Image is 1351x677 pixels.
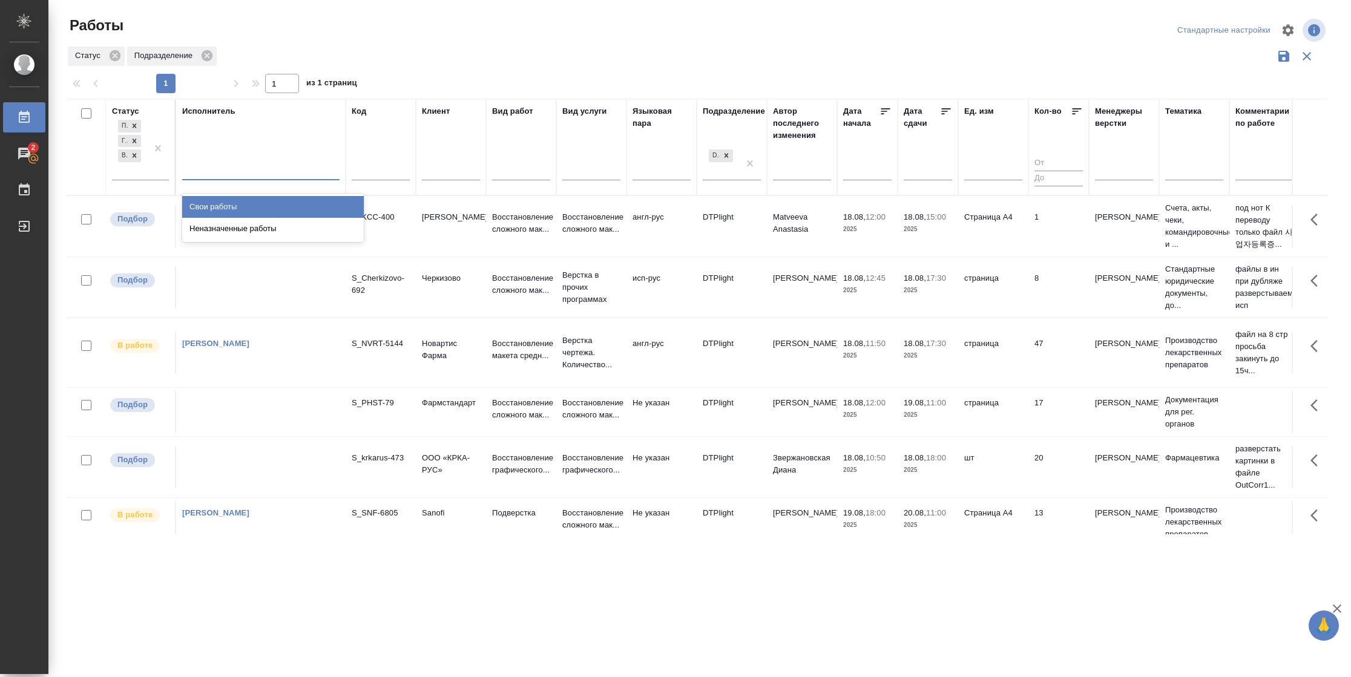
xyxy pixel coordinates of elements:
[1235,329,1293,377] p: файл на 8 стр просьба закинуть до 15ч...
[843,350,892,362] p: 2025
[1295,45,1318,68] button: Сбросить фильтры
[109,272,169,289] div: Можно подбирать исполнителей
[112,105,139,117] div: Статус
[697,391,767,433] td: DTPlight
[1028,266,1089,309] td: 8
[958,205,1028,247] td: Страница А4
[352,397,410,409] div: S_PHST-79
[904,398,926,407] p: 19.08,
[904,284,952,296] p: 2025
[182,339,249,348] a: [PERSON_NAME]
[1303,391,1332,420] button: Здесь прячутся важные кнопки
[352,211,410,223] div: S_KCC-400
[843,105,879,129] div: Дата начала
[109,507,169,523] div: Исполнитель выполняет работу
[843,508,866,517] p: 19.08,
[843,398,866,407] p: 18.08,
[492,452,550,476] p: Восстановление графического...
[626,332,697,374] td: англ-рус
[352,338,410,350] div: S_NVRT-5144
[1165,452,1223,464] p: Фармацевтика
[843,464,892,476] p: 2025
[904,212,926,221] p: 18.08,
[109,452,169,468] div: Можно подбирать исполнителей
[1235,105,1293,129] div: Комментарии по работе
[958,266,1028,309] td: страница
[958,391,1028,433] td: страница
[1165,504,1223,540] p: Производство лекарственных препаратов
[3,139,45,169] a: 2
[904,273,926,283] p: 18.08,
[767,391,837,433] td: [PERSON_NAME]
[697,446,767,488] td: DTPlight
[109,397,169,413] div: Можно подбирать исполнителей
[626,205,697,247] td: англ-рус
[843,453,866,462] p: 18.08,
[118,149,128,162] div: В работе
[703,105,765,117] div: Подразделение
[117,148,142,163] div: Подбор, Готов к работе, В работе
[843,409,892,421] p: 2025
[697,332,767,374] td: DTPlight
[843,284,892,296] p: 2025
[117,454,148,466] p: Подбор
[1165,263,1223,312] p: Стандартные юридические документы, до...
[958,332,1028,374] td: страница
[697,266,767,309] td: DTPlight
[1028,391,1089,433] td: 17
[75,50,105,62] p: Статус
[1235,263,1293,312] p: файлы в ин при дубляже разверстываем исп
[708,148,734,163] div: DTPlight
[492,105,533,117] div: Вид работ
[904,350,952,362] p: 2025
[926,453,946,462] p: 18:00
[767,332,837,374] td: [PERSON_NAME]
[1303,19,1328,42] span: Посмотреть информацию
[117,274,148,286] p: Подбор
[127,47,217,66] div: Подразделение
[1034,171,1083,186] input: До
[1095,397,1153,409] p: [PERSON_NAME]
[767,205,837,247] td: Matveeva Anastasia
[904,223,952,235] p: 2025
[1303,266,1332,295] button: Здесь прячутся важные кнопки
[1303,501,1332,530] button: Здесь прячутся важные кнопки
[773,105,831,142] div: Автор последнего изменения
[352,507,410,519] div: S_SNF-6805
[958,501,1028,543] td: Страница А4
[1309,610,1339,641] button: 🙏
[904,409,952,421] p: 2025
[1303,205,1332,234] button: Здесь прячутся важные кнопки
[633,105,691,129] div: Языковая пара
[134,50,197,62] p: Подразделение
[767,266,837,309] td: [PERSON_NAME]
[1034,105,1062,117] div: Кол-во
[1095,211,1153,223] p: [PERSON_NAME]
[843,339,866,348] p: 18.08,
[352,272,410,296] div: S_Cherkizovo-692
[904,453,926,462] p: 18.08,
[767,446,837,488] td: Звержановская Диана
[182,196,364,218] div: Свои работы
[1034,156,1083,171] input: От
[866,398,886,407] p: 12:00
[904,464,952,476] p: 2025
[843,223,892,235] p: 2025
[1272,45,1295,68] button: Сохранить фильтры
[1165,394,1223,430] p: Документация для рег. органов
[492,272,550,296] p: Восстановление сложного мак...
[67,16,123,35] span: Работы
[697,501,767,543] td: DTPlight
[1165,335,1223,371] p: Производство лекарственных препаратов
[182,105,235,117] div: Исполнитель
[904,105,940,129] div: Дата сдачи
[422,272,480,284] p: Черкизово
[562,452,620,476] p: Восстановление графического...
[117,509,153,521] p: В работе
[492,338,550,362] p: Восстановление макета средн...
[926,339,946,348] p: 17:30
[492,507,550,519] p: Подверстка
[422,105,450,117] div: Клиент
[1303,446,1332,475] button: Здесь прячутся важные кнопки
[422,211,480,223] p: [PERSON_NAME]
